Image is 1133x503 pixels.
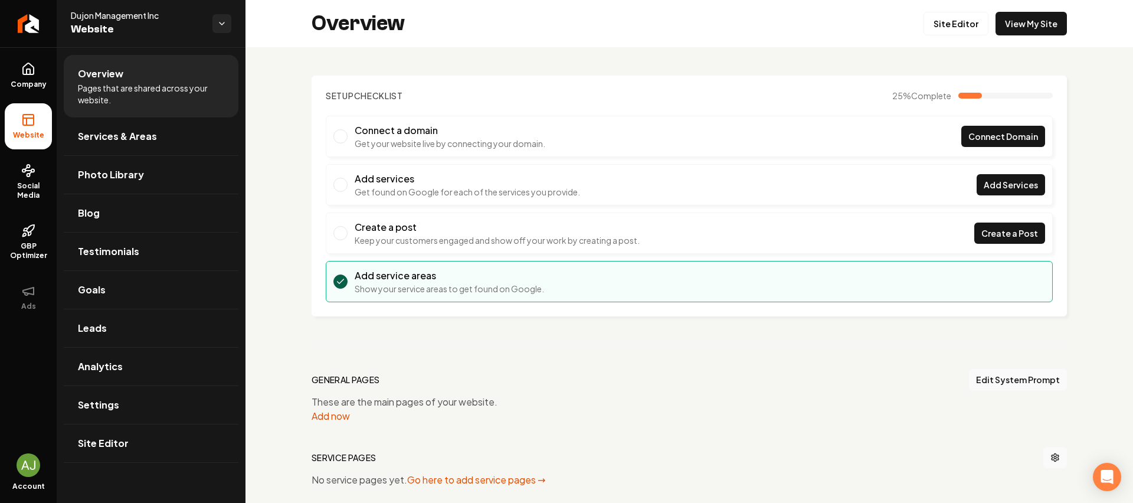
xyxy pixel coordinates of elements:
span: Website [71,21,203,38]
span: Connect Domain [968,130,1038,143]
span: Website [8,130,49,140]
button: Ads [5,275,52,321]
h3: Add services [355,172,580,186]
span: Analytics [78,360,123,374]
span: GBP Optimizer [5,241,52,260]
a: Add Services [977,174,1045,195]
span: Pages that are shared across your website. [78,82,224,106]
span: Services & Areas [78,129,157,143]
h2: Service Pages [312,452,376,463]
span: Add Services [984,179,1038,191]
span: Setup [326,90,354,101]
div: No service pages yet. [312,473,1067,487]
h3: Connect a domain [355,123,545,138]
span: Create a Post [981,227,1038,240]
a: GBP Optimizer [5,214,52,270]
span: Testimonials [78,244,139,259]
span: Ads [17,302,41,311]
span: Dujon Management Inc [71,9,203,21]
a: Company [5,53,52,99]
span: Photo Library [78,168,144,182]
h2: general pages [312,374,380,386]
a: Site Editor [64,424,238,462]
a: Blog [64,194,238,232]
a: Go here to add service pages → [407,473,545,486]
h3: Add service areas [355,269,544,283]
button: Edit System Prompt [969,369,1067,390]
span: Leads [78,321,107,335]
span: Social Media [5,181,52,200]
a: Leads [64,309,238,347]
img: Rebolt Logo [18,14,40,33]
span: Overview [78,67,123,81]
div: Add now [312,409,1067,423]
p: Get found on Google for each of the services you provide. [355,186,580,198]
span: Blog [78,206,100,220]
span: Company [6,80,51,89]
span: Goals [78,283,106,297]
a: Create a Post [974,223,1045,244]
a: Services & Areas [64,117,238,155]
a: Site Editor [924,12,988,35]
a: Analytics [64,348,238,386]
a: View My Site [996,12,1067,35]
img: AJ Nimeh [17,453,40,477]
p: Keep your customers engaged and show off your work by creating a post. [355,234,640,246]
h2: Checklist [326,90,403,102]
a: Settings [64,386,238,424]
h2: Overview [312,12,405,35]
p: Show your service areas to get found on Google. [355,283,544,295]
span: Site Editor [78,436,129,450]
p: Get your website live by connecting your domain. [355,138,545,149]
a: Connect Domain [961,126,1045,147]
h3: Create a post [355,220,640,234]
span: 25 % [892,90,951,102]
div: These are the main pages of your website. [312,395,1067,423]
a: Social Media [5,154,52,210]
button: Open user button [17,453,40,477]
span: Account [12,482,45,491]
div: Open Intercom Messenger [1093,463,1121,491]
a: Testimonials [64,233,238,270]
a: Photo Library [64,156,238,194]
span: Settings [78,398,119,412]
a: Goals [64,271,238,309]
span: Complete [911,90,951,101]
